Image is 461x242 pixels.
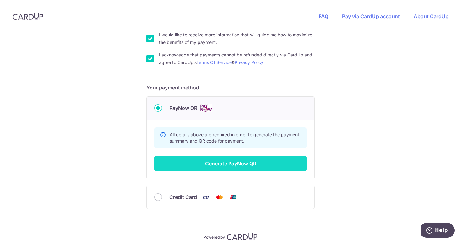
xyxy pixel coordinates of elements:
iframe: Opens a widget where you can find more information [421,223,455,239]
img: CardUp [227,233,257,240]
span: PayNow QR [169,104,197,112]
label: I would like to receive more information that will guide me how to maximize the benefits of my pa... [159,31,315,46]
img: Visa [199,193,212,201]
h5: Your payment method [146,84,315,91]
button: Generate PayNow QR [154,156,307,171]
img: Mastercard [213,193,226,201]
span: Credit Card [169,193,197,201]
a: Privacy Policy [235,60,263,65]
a: Terms Of Service [196,60,232,65]
img: Union Pay [227,193,240,201]
div: PayNow QR Cards logo [154,104,307,112]
a: FAQ [319,13,328,19]
a: About CardUp [414,13,448,19]
img: Cards logo [200,104,212,112]
span: All details above are required in order to generate the payment summary and QR code for payment. [170,132,299,143]
p: Powered by [204,234,225,240]
label: I acknowledge that payments cannot be refunded directly via CardUp and agree to CardUp’s & [159,51,315,66]
div: Credit Card Visa Mastercard Union Pay [154,193,307,201]
img: CardUp [13,13,43,20]
a: Pay via CardUp account [342,13,400,19]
